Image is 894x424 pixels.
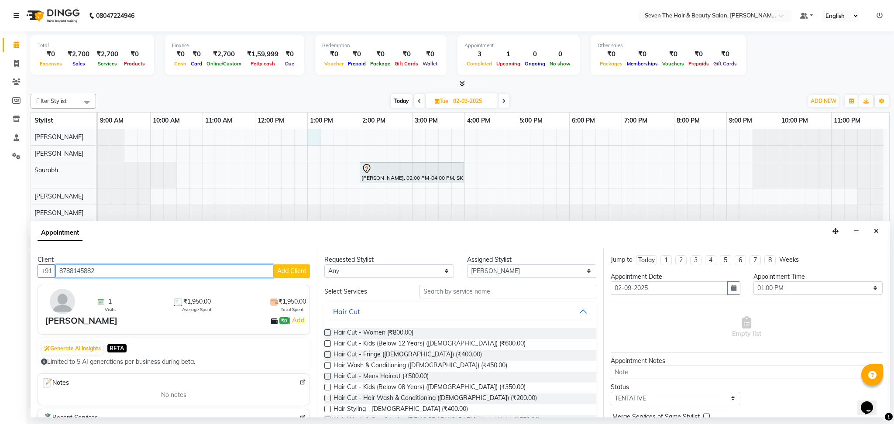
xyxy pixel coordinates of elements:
[611,281,728,295] input: yyyy-mm-dd
[735,255,746,265] li: 6
[753,272,883,281] div: Appointment Time
[34,133,83,141] span: [PERSON_NAME]
[523,61,547,67] span: Ongoing
[122,61,147,67] span: Products
[764,255,776,265] li: 8
[204,61,244,67] span: Online/Custom
[857,389,885,415] iframe: chat widget
[328,304,593,319] button: Hair Cut
[547,61,573,67] span: No show
[308,114,335,127] a: 1:00 PM
[727,114,754,127] a: 9:00 PM
[750,255,761,265] li: 7
[34,116,53,124] span: Stylist
[392,49,420,59] div: ₹0
[638,256,655,265] div: Today
[172,42,297,49] div: Finance
[433,98,450,104] span: Tue
[494,61,523,67] span: Upcoming
[151,114,182,127] a: 10:00 AM
[182,306,212,313] span: Average Spent
[598,49,625,59] div: ₹0
[322,49,346,59] div: ₹0
[625,61,660,67] span: Memberships
[255,114,286,127] a: 12:00 PM
[711,49,739,59] div: ₹0
[870,225,883,238] button: Close
[675,255,687,265] li: 2
[203,114,234,127] a: 11:00 AM
[570,114,597,127] a: 6:00 PM
[55,264,274,278] input: Search by Name/Mobile/Email/Code
[720,255,731,265] li: 5
[467,255,597,264] div: Assigned Stylist
[660,49,686,59] div: ₹0
[611,383,740,392] div: Status
[420,61,440,67] span: Wallet
[64,49,93,59] div: ₹2,700
[779,255,799,264] div: Weeks
[333,306,360,317] div: Hair Cut
[334,383,526,393] span: Hair Cut - Kids (Below 08 Years) ([DEMOGRAPHIC_DATA]) (₹350.00)
[464,49,494,59] div: 3
[334,328,413,339] span: Hair Cut - Women (₹800.00)
[334,404,468,415] span: Hair Styling - [DEMOGRAPHIC_DATA] (₹400.00)
[96,3,134,28] b: 08047224946
[93,49,122,59] div: ₹2,700
[274,264,310,278] button: Add Client
[779,114,810,127] a: 10:00 PM
[38,61,64,67] span: Expenses
[450,95,494,108] input: 2025-09-02
[281,306,304,313] span: Total Spent
[172,49,189,59] div: ₹0
[108,297,112,306] span: 1
[282,49,297,59] div: ₹0
[322,61,346,67] span: Voucher
[50,289,75,314] img: avatar
[161,390,186,400] span: No notes
[686,49,711,59] div: ₹0
[361,164,463,182] div: [PERSON_NAME], 02:00 PM-04:00 PM, SKP IGORA ROYALE Upto Neck
[392,61,420,67] span: Gift Cards
[598,42,739,49] div: Other sales
[322,42,440,49] div: Redemption
[547,49,573,59] div: 0
[832,114,863,127] a: 11:00 PM
[122,49,147,59] div: ₹0
[660,255,672,265] li: 1
[34,209,83,217] span: [PERSON_NAME]
[612,412,700,423] span: Merge Services of Same Stylist
[360,114,388,127] a: 2:00 PM
[419,285,596,298] input: Search by service name
[464,42,573,49] div: Appointment
[686,61,711,67] span: Prepaids
[517,114,545,127] a: 5:00 PM
[279,317,289,324] span: ₹0
[334,339,526,350] span: Hair Cut - Kids (Below 12 Years) ([DEMOGRAPHIC_DATA]) (₹600.00)
[334,372,429,383] span: Hair Cut - Mens Haircut (₹500.00)
[625,49,660,59] div: ₹0
[204,49,244,59] div: ₹2,700
[277,267,306,275] span: Add Client
[41,413,98,423] span: Recent Services
[289,315,306,325] span: |
[34,166,58,174] span: Saurabh
[598,61,625,67] span: Packages
[705,255,716,265] li: 4
[34,150,83,157] span: [PERSON_NAME]
[368,61,392,67] span: Package
[808,95,839,107] button: ADD NEW
[324,255,454,264] div: Requested Stylist
[622,114,650,127] a: 7:00 PM
[346,49,368,59] div: ₹0
[420,49,440,59] div: ₹0
[291,315,306,325] a: Add
[38,42,147,49] div: Total
[38,225,83,241] span: Appointment
[611,272,740,281] div: Appointment Date
[189,49,204,59] div: ₹0
[334,393,537,404] span: Hair Cut - Hair Wash & Conditioning ([DEMOGRAPHIC_DATA]) (₹200.00)
[70,61,87,67] span: Sales
[674,114,702,127] a: 8:00 PM
[41,377,69,389] span: Notes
